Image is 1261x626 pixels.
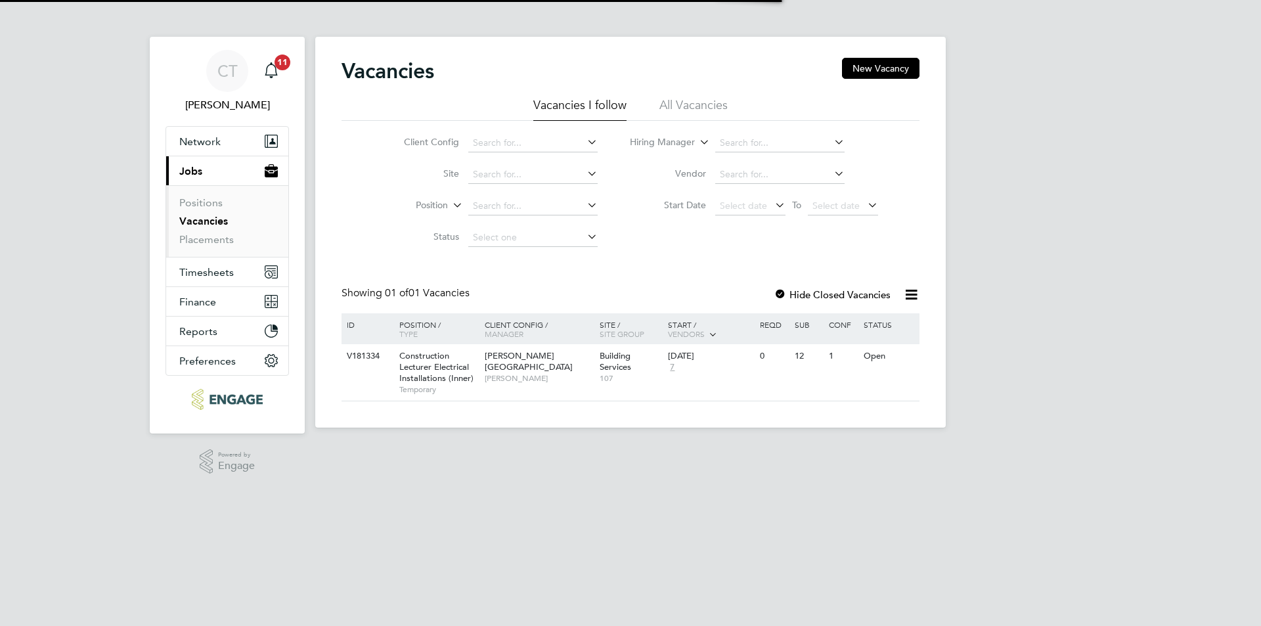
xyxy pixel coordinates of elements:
[600,373,662,384] span: 107
[619,136,695,149] label: Hiring Manager
[166,156,288,185] button: Jobs
[384,136,459,148] label: Client Config
[860,313,918,336] div: Status
[600,328,644,339] span: Site Group
[399,328,418,339] span: Type
[399,384,478,395] span: Temporary
[217,62,238,79] span: CT
[715,166,845,184] input: Search for...
[258,50,284,92] a: 11
[791,344,826,369] div: 12
[826,313,860,336] div: Conf
[468,166,598,184] input: Search for...
[791,313,826,336] div: Sub
[179,215,228,227] a: Vacancies
[150,37,305,434] nav: Main navigation
[668,328,705,339] span: Vendors
[166,185,288,257] div: Jobs
[596,313,665,345] div: Site /
[218,460,255,472] span: Engage
[485,350,573,372] span: [PERSON_NAME][GEOGRAPHIC_DATA]
[630,168,706,179] label: Vendor
[826,344,860,369] div: 1
[166,317,288,346] button: Reports
[668,362,676,373] span: 7
[179,135,221,148] span: Network
[630,199,706,211] label: Start Date
[485,373,593,384] span: [PERSON_NAME]
[468,229,598,247] input: Select one
[275,55,290,70] span: 11
[166,257,288,286] button: Timesheets
[715,134,845,152] input: Search for...
[343,313,389,336] div: ID
[757,313,791,336] div: Reqd
[372,199,448,212] label: Position
[533,97,627,121] li: Vacancies I follow
[665,313,757,346] div: Start /
[774,288,891,301] label: Hide Closed Vacancies
[343,344,389,369] div: V181334
[384,168,459,179] label: Site
[385,286,409,300] span: 01 of
[166,287,288,316] button: Finance
[468,197,598,215] input: Search for...
[179,355,236,367] span: Preferences
[342,58,434,84] h2: Vacancies
[179,233,234,246] a: Placements
[788,196,805,213] span: To
[384,231,459,242] label: Status
[200,449,255,474] a: Powered byEngage
[842,58,919,79] button: New Vacancy
[757,344,791,369] div: 0
[166,127,288,156] button: Network
[481,313,596,345] div: Client Config /
[179,325,217,338] span: Reports
[485,328,523,339] span: Manager
[812,200,860,212] span: Select date
[166,346,288,375] button: Preferences
[342,286,472,300] div: Showing
[166,50,289,113] a: CT[PERSON_NAME]
[668,351,753,362] div: [DATE]
[166,389,289,410] a: Go to home page
[385,286,470,300] span: 01 Vacancies
[468,134,598,152] input: Search for...
[860,344,918,369] div: Open
[179,266,234,279] span: Timesheets
[659,97,728,121] li: All Vacancies
[389,313,481,345] div: Position /
[399,350,474,384] span: Construction Lecturer Electrical Installations (Inner)
[720,200,767,212] span: Select date
[179,165,202,177] span: Jobs
[179,196,223,209] a: Positions
[192,389,262,410] img: ncclondon-logo-retina.png
[218,449,255,460] span: Powered by
[166,97,289,113] span: Christopher Taylor
[600,350,631,372] span: Building Services
[179,296,216,308] span: Finance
